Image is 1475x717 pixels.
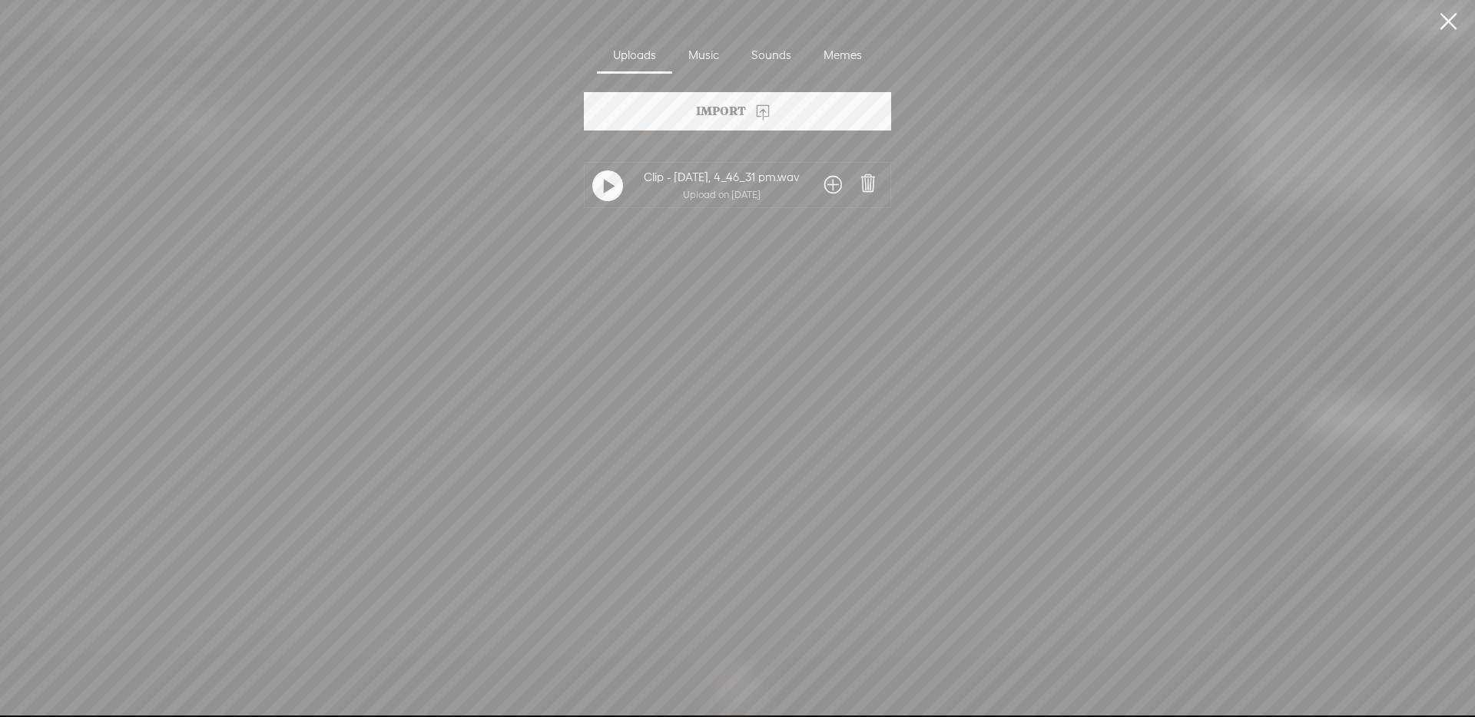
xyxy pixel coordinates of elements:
[584,92,891,131] div: Import
[807,38,878,74] div: Memes
[597,38,672,74] div: Uploads
[735,38,807,74] div: Sounds
[642,170,801,183] div: Clip - [DATE], 4_46_31 pm.wav
[642,189,801,200] div: Upload on [DATE]
[672,38,735,74] div: Music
